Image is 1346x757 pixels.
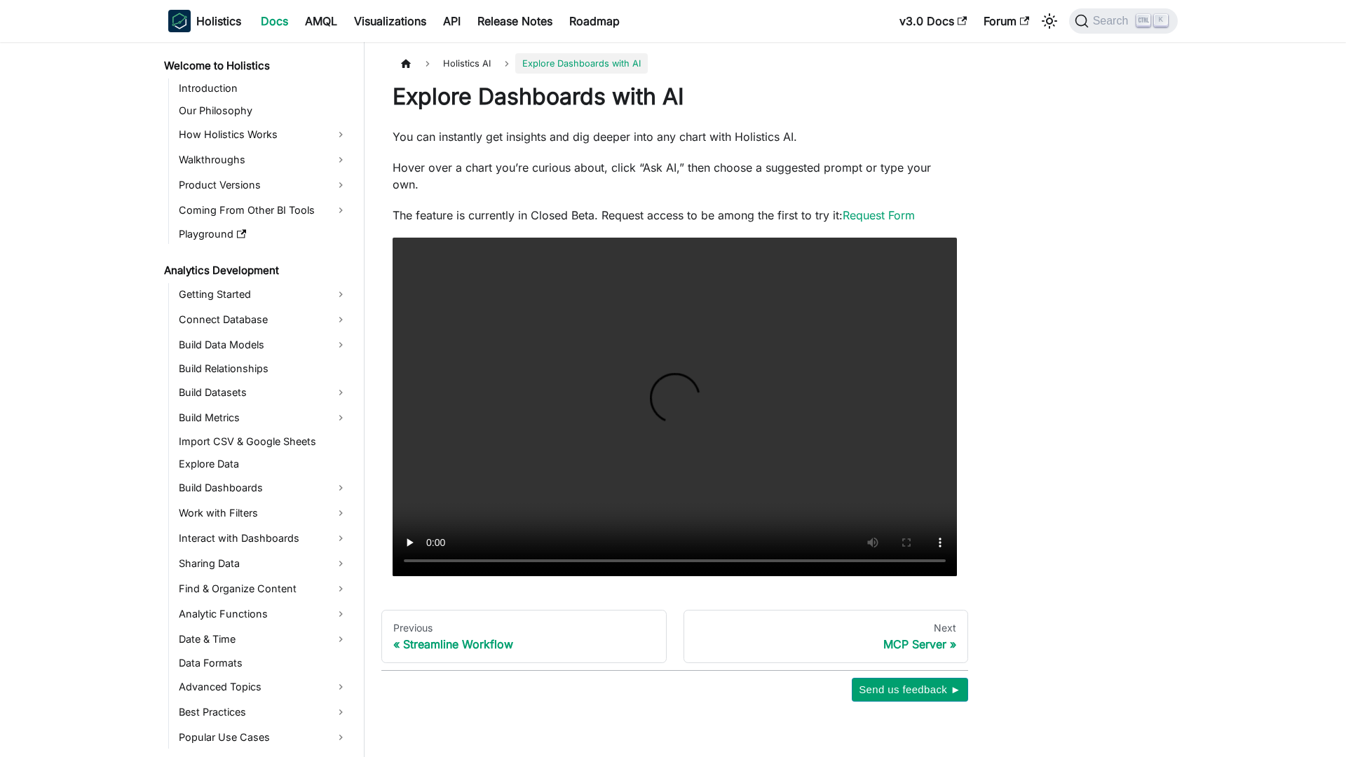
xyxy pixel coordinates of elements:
[175,308,352,331] a: Connect Database
[175,477,352,499] a: Build Dashboards
[175,149,352,171] a: Walkthroughs
[684,610,969,663] a: NextMCP Server
[175,628,352,650] a: Date & Time
[175,79,352,98] a: Introduction
[515,53,648,74] span: Explore Dashboards with AI
[393,238,957,576] video: Your browser does not support embedding video, but you can .
[175,359,352,378] a: Build Relationships
[175,334,352,356] a: Build Data Models
[175,174,352,196] a: Product Versions
[297,10,346,32] a: AMQL
[168,10,191,32] img: Holistics
[561,10,628,32] a: Roadmap
[891,10,975,32] a: v3.0 Docs
[175,527,352,550] a: Interact with Dashboards
[843,208,915,222] a: Request Form
[469,10,561,32] a: Release Notes
[1089,15,1137,27] span: Search
[175,502,352,524] a: Work with Filters
[393,53,957,74] nav: Breadcrumbs
[852,678,968,702] button: Send us feedback ►
[393,207,957,224] p: The feature is currently in Closed Beta. Request access to be among the first to try it:
[252,10,297,32] a: Docs
[175,199,352,221] a: Coming From Other BI Tools
[175,283,352,306] a: Getting Started
[381,610,968,663] nav: Docs pages
[175,381,352,404] a: Build Datasets
[175,653,352,673] a: Data Formats
[175,454,352,474] a: Explore Data
[695,622,957,634] div: Next
[346,10,435,32] a: Visualizations
[393,128,957,145] p: You can instantly get insights and dig deeper into any chart with Holistics AI.
[393,53,419,74] a: Home page
[393,637,655,651] div: Streamline Workflow
[168,10,241,32] a: HolisticsHolistics
[393,159,957,193] p: Hover over a chart you’re curious about, click “Ask AI,” then choose a suggested prompt or type y...
[175,123,352,146] a: How Holistics Works
[975,10,1038,32] a: Forum
[393,622,655,634] div: Previous
[175,701,352,723] a: Best Practices
[175,676,352,698] a: Advanced Topics
[175,224,352,244] a: Playground
[1154,14,1168,27] kbd: K
[196,13,241,29] b: Holistics
[175,407,352,429] a: Build Metrics
[175,552,352,575] a: Sharing Data
[1069,8,1178,34] button: Search (Ctrl+K)
[393,83,957,111] h1: Explore Dashboards with AI
[175,432,352,451] a: Import CSV & Google Sheets
[175,603,352,625] a: Analytic Functions
[154,42,365,757] nav: Docs sidebar
[1038,10,1061,32] button: Switch between dark and light mode (currently light mode)
[175,101,352,121] a: Our Philosophy
[381,610,667,663] a: PreviousStreamline Workflow
[436,53,498,74] span: Holistics AI
[160,261,352,280] a: Analytics Development
[175,578,352,600] a: Find & Organize Content
[859,681,961,699] span: Send us feedback ►
[695,637,957,651] div: MCP Server
[175,726,352,749] a: Popular Use Cases
[160,56,352,76] a: Welcome to Holistics
[435,10,469,32] a: API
